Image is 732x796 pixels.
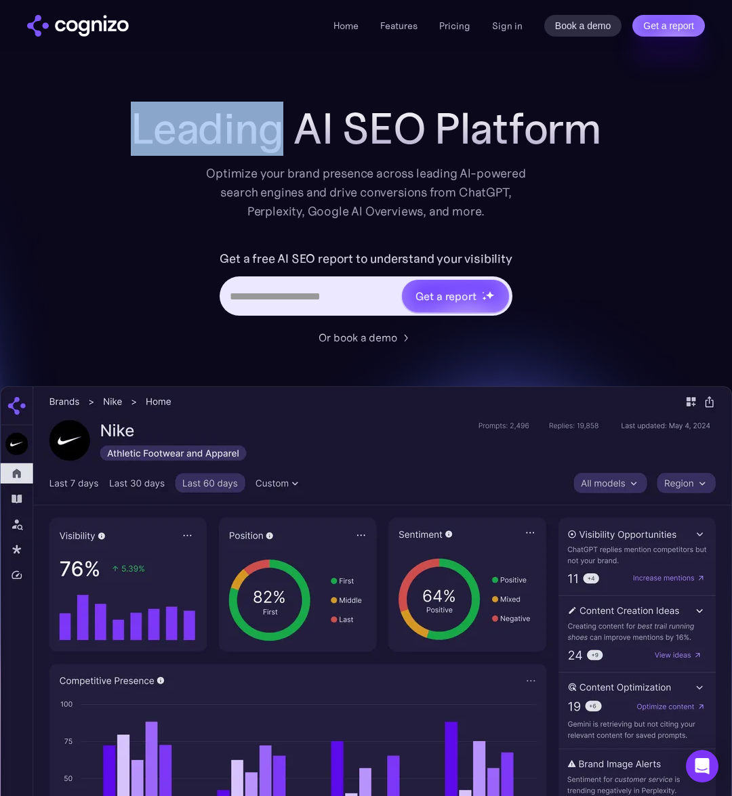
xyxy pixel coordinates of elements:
[439,20,470,32] a: Pricing
[401,278,510,314] a: Get a reportstarstarstar
[482,296,487,301] img: star
[319,329,397,345] div: Or book a demo
[380,20,418,32] a: Features
[544,15,622,37] a: Book a demo
[415,288,476,304] div: Get a report
[485,291,494,299] img: star
[686,750,718,782] div: Open Intercom Messenger
[199,164,533,221] div: Optimize your brand presence across leading AI-powered search engines and drive conversions from ...
[27,15,129,37] img: cognizo logo
[482,291,484,293] img: star
[220,248,512,322] form: Hero URL Input Form
[492,18,523,34] a: Sign in
[131,104,601,153] h1: Leading AI SEO Platform
[319,329,413,345] a: Or book a demo
[220,248,512,270] label: Get a free AI SEO report to understand your visibility
[333,20,359,32] a: Home
[632,15,705,37] a: Get a report
[27,15,129,37] a: home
